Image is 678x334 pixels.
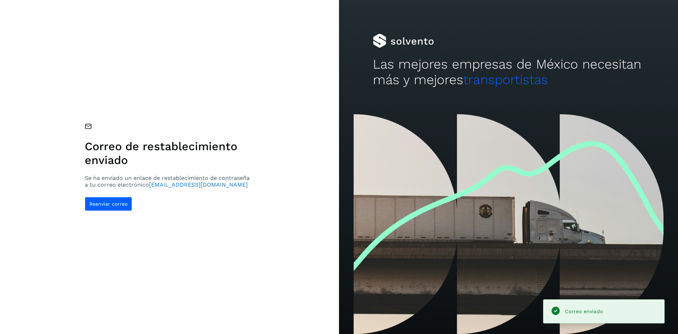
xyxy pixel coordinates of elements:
[85,197,132,211] button: Reenviar correo
[89,201,127,206] span: Reenviar correo
[85,175,252,188] p: Se ha enviado un enlace de restablecimiento de contraseña a tu correo electrónico
[463,72,548,87] span: transportistas
[85,140,252,167] h1: Correo de restablecimiento enviado
[149,181,248,188] span: [EMAIL_ADDRESS][DOMAIN_NAME]
[565,309,603,314] span: Correo enviado
[373,57,644,88] h2: Las mejores empresas de México necesitan más y mejores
